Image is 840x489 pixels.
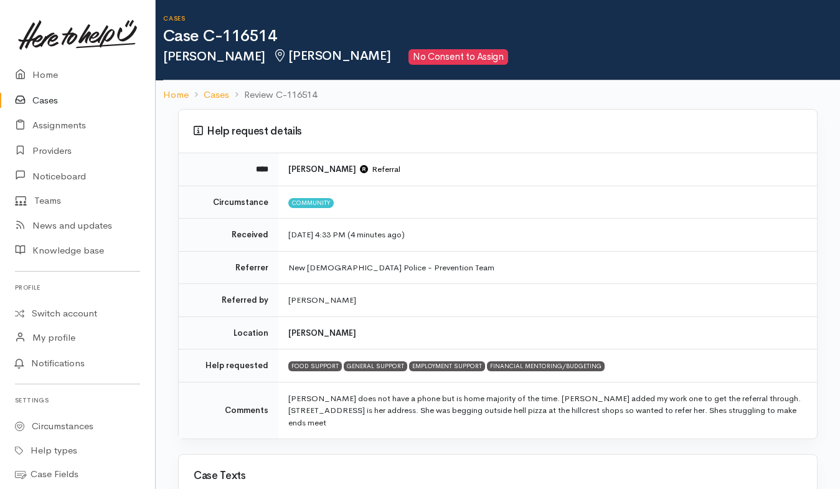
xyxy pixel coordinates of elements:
[408,49,508,65] span: No Consent to Assign
[179,284,278,317] td: Referred by
[163,15,840,22] h6: Cases
[278,382,817,439] td: [PERSON_NAME] does not have a phone but is home majority of the time. [PERSON_NAME] added my work...
[163,27,840,45] h1: Case C-116514
[288,198,334,208] span: Community
[179,186,278,219] td: Circumstance
[179,251,278,284] td: Referrer
[273,48,390,64] span: [PERSON_NAME]
[278,251,817,284] td: New [DEMOGRAPHIC_DATA] Police - Prevention Team
[204,88,229,102] a: Cases
[179,382,278,439] td: Comments
[278,284,817,317] td: [PERSON_NAME]
[194,470,802,482] h3: Case Texts
[15,279,140,296] h6: Profile
[409,361,485,371] div: EMPLOYMENT SUPPORT
[179,349,278,382] td: Help requested
[278,219,817,252] td: [DATE] 4:33 PM (4 minutes ago)
[179,316,278,349] td: Location
[360,164,400,174] span: Referral
[344,361,407,371] div: GENERAL SUPPORT
[156,80,840,110] nav: breadcrumb
[288,164,356,174] b: [PERSON_NAME]
[288,361,342,371] div: FOOD SUPPORT
[487,361,605,371] div: FINANCIAL MENTORING/BUDGETING
[229,88,317,102] li: Review C-116514
[15,392,140,409] h6: Settings
[163,88,189,102] a: Home
[163,49,840,65] h2: [PERSON_NAME]
[194,125,802,138] h3: Help request details
[288,328,356,338] b: [PERSON_NAME]
[179,219,278,252] td: Received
